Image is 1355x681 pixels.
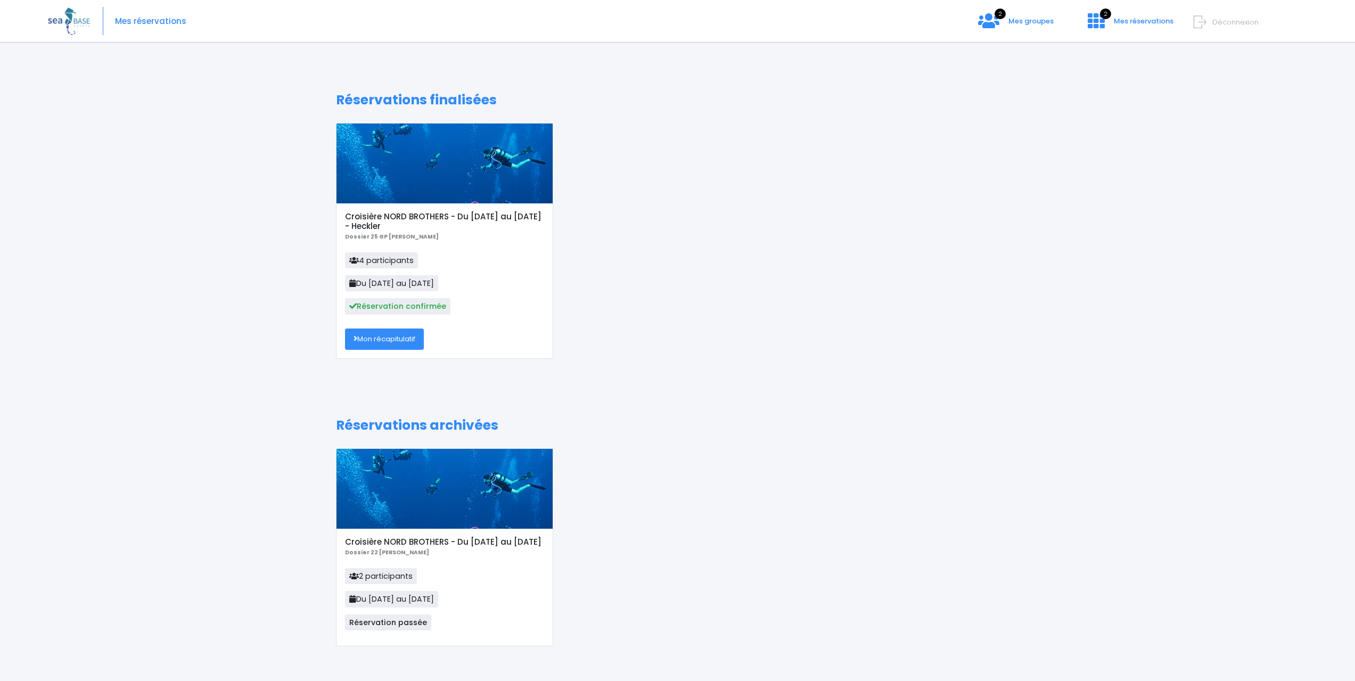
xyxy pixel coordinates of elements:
h5: Croisière NORD BROTHERS - Du [DATE] au [DATE] - Heckler [345,212,544,231]
span: 2 [995,9,1006,19]
span: Du [DATE] au [DATE] [345,275,438,291]
h5: Croisière NORD BROTHERS - Du [DATE] au [DATE] [345,537,544,547]
span: Déconnexion [1212,17,1259,27]
span: Du [DATE] au [DATE] [345,591,438,607]
span: Réservation passée [345,614,431,630]
b: Dossier 25 GP [PERSON_NAME] [345,233,439,241]
span: 4 participants [345,252,418,268]
span: 2 [1100,9,1111,19]
a: 2 Mes groupes [970,20,1062,30]
span: 2 participants [345,568,417,584]
h1: Réservations archivées [336,417,1019,433]
a: 2 Mes réservations [1079,20,1180,30]
a: Mon récapitulatif [345,329,424,350]
span: Mes réservations [1114,16,1173,26]
h1: Réservations finalisées [336,92,1019,108]
b: Dossier 22 [PERSON_NAME] [345,548,429,556]
span: Mes groupes [1008,16,1054,26]
span: Réservation confirmée [345,298,450,314]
